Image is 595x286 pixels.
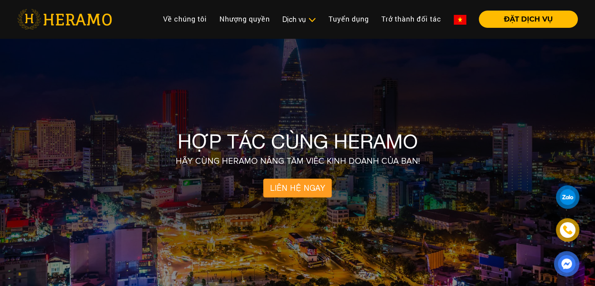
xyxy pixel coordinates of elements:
[157,11,213,27] a: Về chúng tôi
[563,225,572,235] img: phone-icon
[454,15,466,25] img: vn-flag.png
[176,156,420,167] h2: HÃY CÙNG HERAMO NÂNG TẦM VIỆC KINH DOANH CỦA BẠN!
[556,218,579,241] a: phone-icon
[473,16,578,23] a: ĐẶT DỊCH VỤ
[213,11,276,27] a: Nhượng quyền
[178,130,418,153] h1: HỢP TÁC CÙNG HERAMO
[17,9,112,29] img: heramo-logo.png
[263,179,332,197] a: LIÊN HỆ NGAY
[375,11,448,27] a: Trở thành đối tác
[479,11,578,28] button: ĐẶT DỊCH VỤ
[308,16,316,24] img: subToggleIcon
[322,11,375,27] a: Tuyển dụng
[282,14,316,25] div: Dịch vụ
